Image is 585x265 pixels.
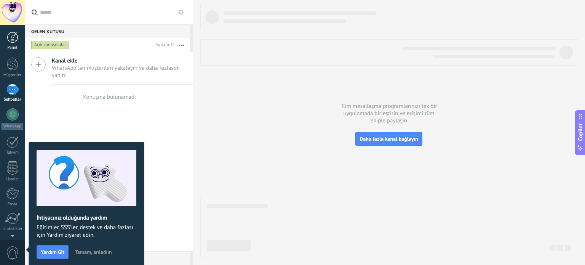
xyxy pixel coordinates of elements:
[2,123,23,130] div: WhatsApp
[75,249,112,255] span: Tamam, anladım
[37,224,136,239] span: Eğitimler, SSS'ler, destek ve daha fazlası için Yardım ziyaret edin.
[52,64,186,79] span: WhatsApp'tan müşterileri yakalayın ve daha fazlasını yapın!
[71,246,115,258] button: Tamam, anladım
[83,93,136,101] div: Konuşma bulunamadı
[25,24,190,38] div: Gelen Kutusu
[152,41,174,49] div: Toplam: 0
[360,135,418,142] span: Daha fazla kanal bağlayın
[52,57,186,64] span: Kanal ekle
[37,245,69,259] button: Yardım Git
[577,123,584,141] span: Copilot
[2,226,24,231] div: İstatistikler
[2,97,24,102] div: Sohbetler
[355,132,422,146] button: Daha fazla kanal bağlayın
[2,177,24,182] div: Listeler
[37,214,136,222] h2: İhtiyacınız olduğunda yardım
[2,150,24,155] div: Takvim
[2,45,24,50] div: Panel
[2,73,24,78] div: Müşteriler
[41,249,64,255] span: Yardım Git
[2,202,24,207] div: Posta
[31,40,69,50] div: Açık konuşmalar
